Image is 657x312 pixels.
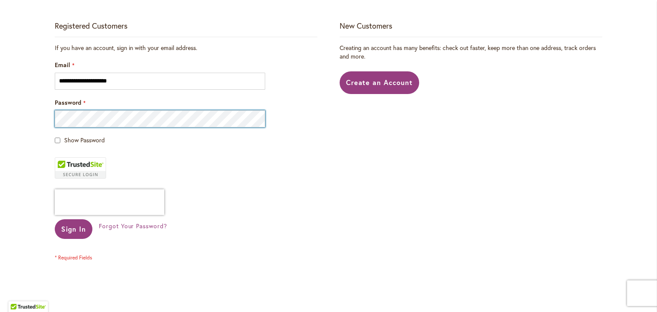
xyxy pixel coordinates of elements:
iframe: Launch Accessibility Center [6,282,30,306]
iframe: reCAPTCHA [55,189,164,215]
span: Sign In [61,224,86,233]
p: Creating an account has many benefits: check out faster, keep more than one address, track orders... [340,44,602,61]
a: Forgot Your Password? [99,222,167,230]
span: Email [55,61,70,69]
strong: New Customers [340,21,392,31]
span: Password [55,98,81,106]
div: If you have an account, sign in with your email address. [55,44,317,52]
div: TrustedSite Certified [55,157,106,179]
button: Sign In [55,219,92,239]
strong: Registered Customers [55,21,127,31]
a: Create an Account [340,71,420,94]
span: Show Password [64,136,105,144]
span: Create an Account [346,78,413,87]
span: Forgot Your Password? [99,222,167,230]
